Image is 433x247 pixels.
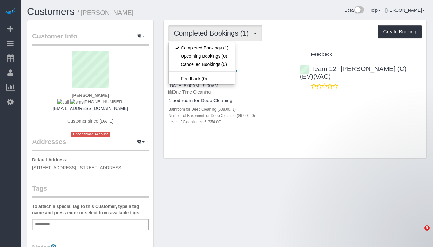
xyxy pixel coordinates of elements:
a: [DATE] 8:00AM - 9:00AM [168,83,218,88]
iframe: Intercom live chat [411,225,427,241]
button: Completed Bookings (1) [168,25,262,41]
span: 3 [424,225,430,231]
a: Cancelled Bookings (0) [169,60,235,68]
a: Completed Bookings (1) [169,44,235,52]
a: [EMAIL_ADDRESS][DOMAIN_NAME] [53,106,128,111]
button: Create Booking [378,25,422,38]
a: Feedback (0) [169,75,235,83]
img: sms [70,99,84,105]
a: Customers [27,6,75,17]
h4: Feedback [300,52,422,57]
a: Upcoming Bookings (0) [169,52,235,60]
span: Unconfirmed Account [71,132,110,137]
a: [PERSON_NAME] [385,8,425,13]
span: [STREET_ADDRESS], [STREET_ADDRESS] [32,165,123,170]
img: New interface [354,6,364,15]
p: --- [311,89,422,96]
p: One Time Cleaning [168,89,290,95]
span: [PHONE_NUMBER] [57,99,124,104]
label: To attach a special tag to this Customer, type a tag name and press enter or select from availabl... [32,203,149,216]
small: Bathroom for Deep Cleaning ($38.00, 1) [168,107,236,112]
small: Level of Cleanliness: 6 ($54.00) [168,120,221,124]
legend: Tags [32,184,149,198]
strong: [PERSON_NAME] [72,93,109,98]
small: / [PERSON_NAME] [78,9,134,16]
legend: Customer Info [32,31,149,46]
a: Beta [344,8,364,13]
a: Team 12- [PERSON_NAME] (C)(EV)(VAC) [300,65,407,80]
img: call [57,99,69,105]
label: Default Address: [32,157,68,163]
a: Help [369,8,381,13]
span: Completed Bookings (1) [174,29,252,37]
img: Automaid Logo [4,6,17,15]
span: Customer since [DATE] [67,119,113,124]
h4: 1 bed room for Deep Cleaning [168,98,290,103]
small: Number of Basement for Deep Cleaning ($67.00, 0) [168,114,255,118]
